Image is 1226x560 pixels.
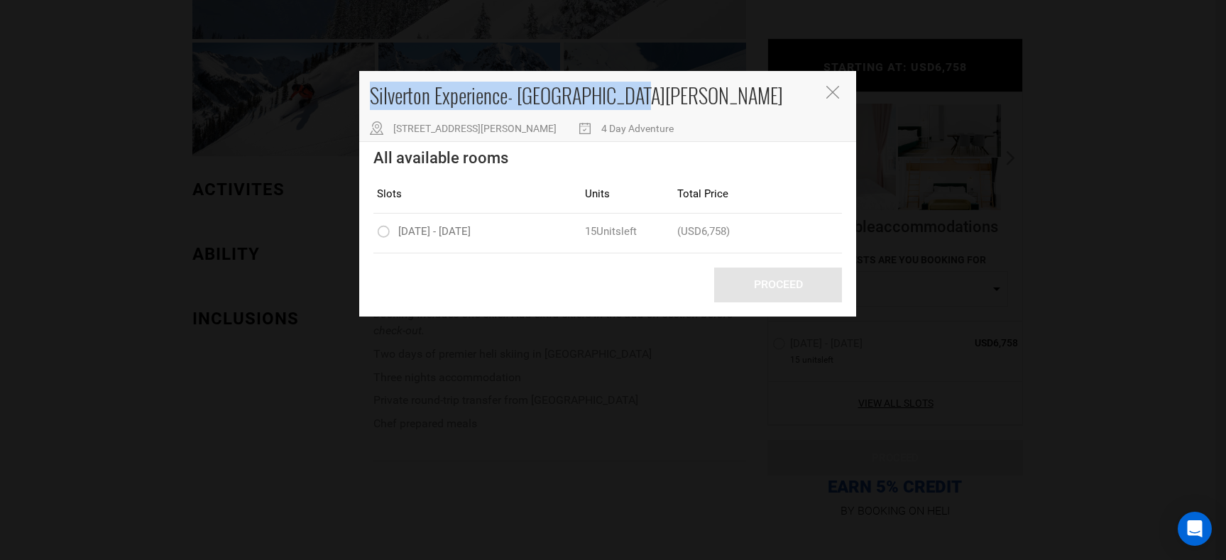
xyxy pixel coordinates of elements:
div: (USD6,758) [677,224,793,239]
span: s [615,225,621,238]
div: Total Price [677,187,793,202]
span: 15 [585,224,621,239]
button: Proceed [714,268,842,302]
span: [STREET_ADDRESS][PERSON_NAME] [393,123,557,134]
div: Units [585,187,677,202]
span: Unit [596,225,615,238]
span: 4 Day Adventure [601,123,674,134]
span: Silverton Experience- [GEOGRAPHIC_DATA][PERSON_NAME] [370,81,783,110]
span: All available rooms [373,149,508,167]
div: Slots [377,187,585,202]
div: left [585,224,677,239]
div: Open Intercom Messenger [1178,512,1212,546]
span: [DATE] - [DATE] [398,225,471,238]
button: Close [826,86,842,101]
